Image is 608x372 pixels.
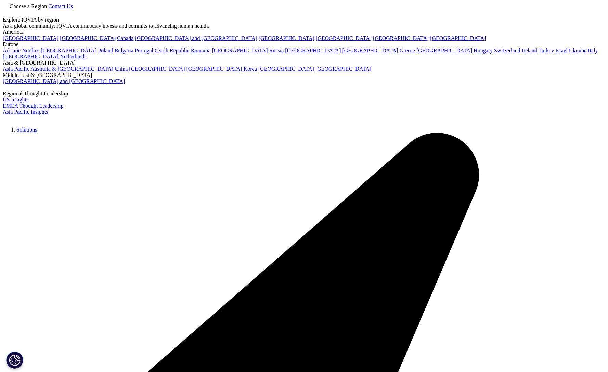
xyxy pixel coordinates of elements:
[115,66,128,72] a: China
[3,17,605,23] div: Explore IQVIA by region
[3,109,48,115] a: Asia Pacific Insights
[155,47,190,53] a: Czech Republic
[588,47,598,53] a: Italy
[186,66,242,72] a: [GEOGRAPHIC_DATA]
[3,54,59,59] a: [GEOGRAPHIC_DATA]
[60,54,86,59] a: Netherlands
[3,97,28,102] a: US Insights
[342,47,398,53] a: [GEOGRAPHIC_DATA]
[400,47,415,53] a: Greece
[258,66,314,72] a: [GEOGRAPHIC_DATA]
[16,127,37,133] a: Solutions
[3,91,605,97] div: Regional Thought Leadership
[285,47,341,53] a: [GEOGRAPHIC_DATA]
[98,47,113,53] a: Poland
[474,47,493,53] a: Hungary
[244,66,257,72] a: Korea
[3,78,125,84] a: [GEOGRAPHIC_DATA] and [GEOGRAPHIC_DATA]
[129,66,185,72] a: [GEOGRAPHIC_DATA]
[117,35,133,41] a: Canada
[269,47,284,53] a: Russia
[3,72,605,78] div: Middle East & [GEOGRAPHIC_DATA]
[10,3,47,9] span: Choose a Region
[60,35,116,41] a: [GEOGRAPHIC_DATA]
[522,47,537,53] a: Ireland
[316,35,372,41] a: [GEOGRAPHIC_DATA]
[494,47,520,53] a: Switzerland
[416,47,472,53] a: [GEOGRAPHIC_DATA]
[3,47,21,53] a: Adriatic
[539,47,554,53] a: Turkey
[3,29,605,35] div: Americas
[48,3,73,9] a: Contact Us
[569,47,587,53] a: Ukraine
[3,60,605,66] div: Asia & [GEOGRAPHIC_DATA]
[3,35,59,41] a: [GEOGRAPHIC_DATA]
[3,23,605,29] div: As a global community, IQVIA continuously invests and commits to advancing human health.
[315,66,371,72] a: [GEOGRAPHIC_DATA]
[30,66,113,72] a: Australia & [GEOGRAPHIC_DATA]
[3,103,63,109] a: EMEA Thought Leadership
[22,47,39,53] a: Nordics
[135,35,257,41] a: [GEOGRAPHIC_DATA] and [GEOGRAPHIC_DATA]
[115,47,133,53] a: Bulgaria
[3,66,29,72] a: Asia Pacific
[430,35,486,41] a: [GEOGRAPHIC_DATA]
[3,41,605,47] div: Europe
[191,47,211,53] a: Romania
[259,35,314,41] a: [GEOGRAPHIC_DATA]
[41,47,96,53] a: [GEOGRAPHIC_DATA]
[6,352,23,369] button: Cookies Settings
[373,35,429,41] a: [GEOGRAPHIC_DATA]
[212,47,268,53] a: [GEOGRAPHIC_DATA]
[555,47,568,53] a: Israel
[135,47,153,53] a: Portugal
